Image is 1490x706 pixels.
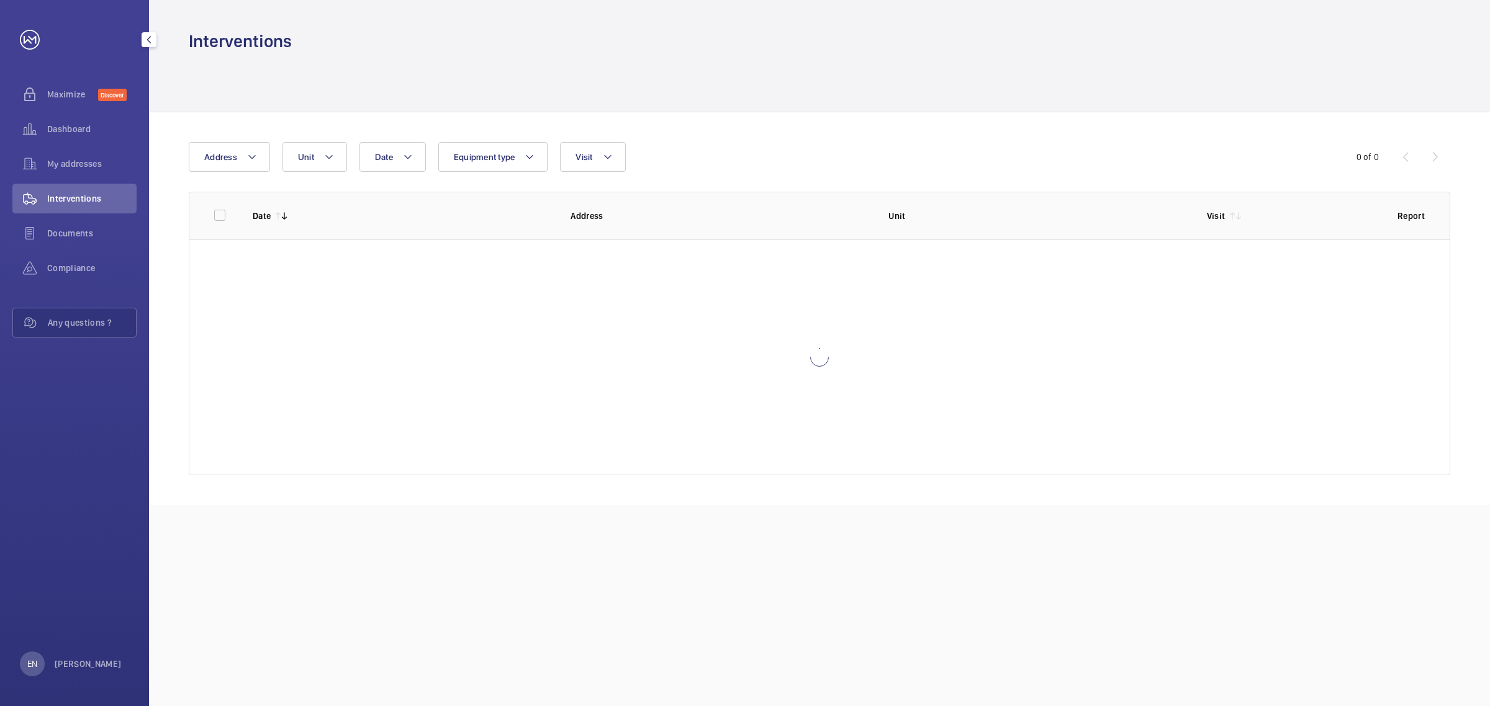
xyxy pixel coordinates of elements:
[298,152,314,162] span: Unit
[98,89,127,101] span: Discover
[359,142,426,172] button: Date
[438,142,548,172] button: Equipment type
[253,210,271,222] p: Date
[189,142,270,172] button: Address
[204,152,237,162] span: Address
[571,210,869,222] p: Address
[47,262,137,274] span: Compliance
[189,30,292,53] h1: Interventions
[47,158,137,170] span: My addresses
[576,152,592,162] span: Visit
[47,88,98,101] span: Maximize
[560,142,625,172] button: Visit
[888,210,1186,222] p: Unit
[454,152,515,162] span: Equipment type
[48,316,136,329] span: Any questions ?
[282,142,347,172] button: Unit
[1207,210,1226,222] p: Visit
[27,658,37,670] p: EN
[1397,210,1425,222] p: Report
[47,192,137,205] span: Interventions
[1357,151,1379,163] div: 0 of 0
[47,123,137,135] span: Dashboard
[47,227,137,239] span: Documents
[55,658,122,670] p: [PERSON_NAME]
[375,152,393,162] span: Date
